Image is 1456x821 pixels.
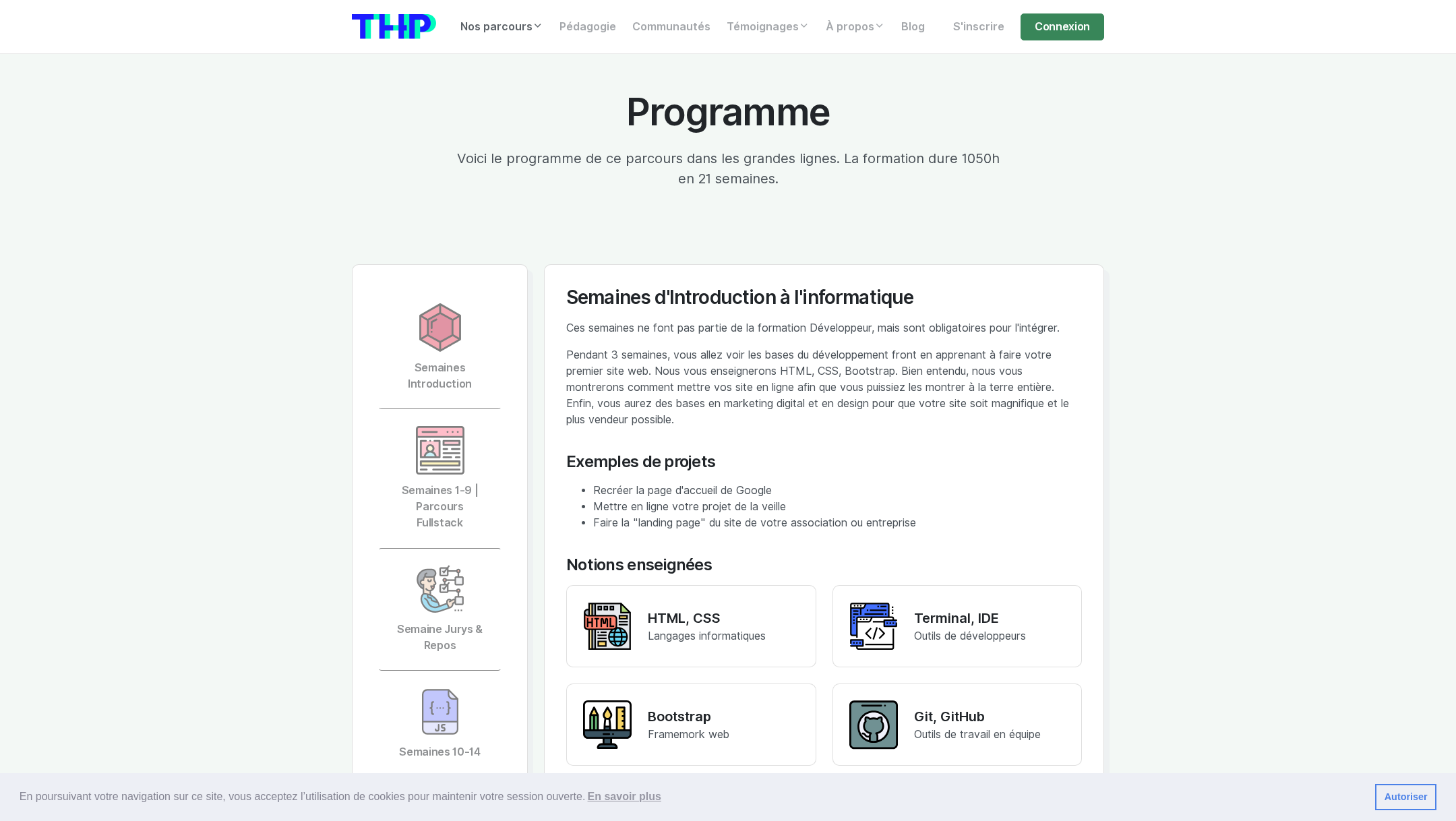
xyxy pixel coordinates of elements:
span: En poursuivant votre navigation sur ce site, vous acceptez l’utilisation de cookies pour mainteni... [20,787,1364,807]
a: S'inscrire [945,13,1012,40]
li: Mettre en ligne votre projet de la veille [593,499,1082,515]
span: Outils de travail en équipe [914,728,1041,741]
li: Recréer la page d'accueil de Google [593,483,1082,499]
img: logo [352,14,436,39]
li: Faire la "landing page" du site de votre association ou entreprise [593,515,1082,531]
a: Témoignages [719,13,818,40]
a: dismiss cookie message [1375,784,1436,811]
p: Ces semaines ne font pas partie de la formation Développeur, mais sont obligatoires pour l'intégrer. [566,320,1082,336]
a: Connexion [1021,13,1104,40]
img: icon [416,303,464,352]
p: Bootstrap [648,706,729,727]
span: Outils de développeurs [914,630,1026,642]
p: Terminal, IDE [914,608,1026,628]
p: HTML, CSS [648,608,766,628]
a: Pédagogie [551,13,624,40]
a: Semaines 10-14 [378,671,502,777]
p: Voici le programme de ce parcours dans les grandes lignes. La formation dure 1050h en 21 semaines. [448,148,1008,189]
img: icon [416,565,464,613]
div: Exemples de projets [566,452,1082,472]
p: Git, GitHub [914,706,1041,727]
img: icon [416,688,464,736]
a: Nos parcours [452,13,551,40]
h2: Programme [497,91,960,133]
img: icon [416,426,464,475]
span: Langages informatiques [648,630,766,642]
a: Semaines 1-9 | Parcours Fullstack [378,409,502,548]
p: Pendant 3 semaines, vous allez voir les bases du développement front en apprenant à faire votre p... [566,347,1082,428]
a: Semaine Jurys & Repos [378,548,502,671]
span: Framemork web [648,728,729,741]
a: À propos [818,13,893,40]
a: Blog [893,13,933,40]
a: Semaines Introduction [378,286,502,409]
a: learn more about cookies [585,787,663,807]
a: Communautés [624,13,719,40]
div: Notions enseignées [566,555,1082,575]
div: Semaines d'Introduction à l'informatique [566,286,1082,309]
